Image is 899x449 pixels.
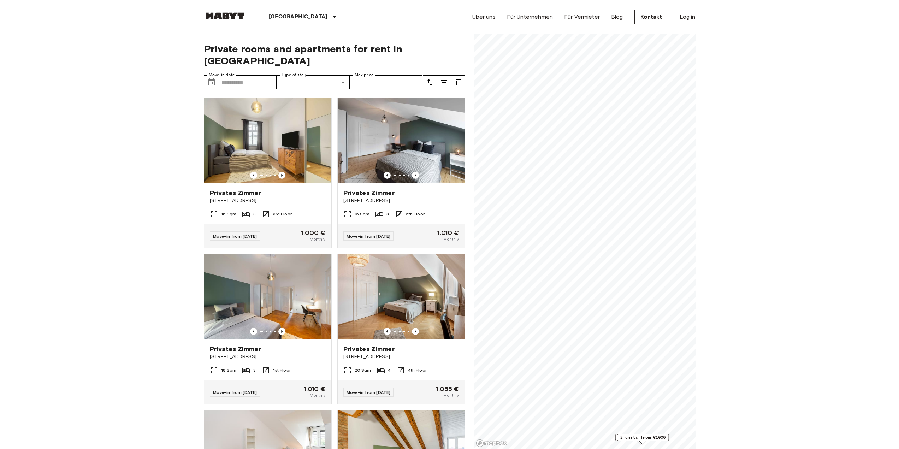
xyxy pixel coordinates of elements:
span: 1st Floor [273,367,291,373]
label: Type of stay [282,72,306,78]
span: 18 Sqm [221,367,237,373]
span: [STREET_ADDRESS] [210,197,326,204]
button: Previous image [384,172,391,179]
p: [GEOGRAPHIC_DATA] [269,13,328,21]
a: Für Vermieter [564,13,600,21]
a: Marketing picture of unit DE-02-007-007-02HFPrevious imagePrevious imagePrivates Zimmer[STREET_AD... [204,254,332,404]
button: Previous image [412,172,419,179]
a: Über uns [472,13,496,21]
span: 3 [253,367,256,373]
span: [STREET_ADDRESS] [210,353,326,360]
button: tune [437,75,451,89]
span: 3 [386,211,389,217]
img: Marketing picture of unit DE-02-009-003-03HF [338,98,465,183]
span: 1.010 € [304,386,325,392]
a: Für Unternehmen [507,13,553,21]
div: Map marker [617,434,669,445]
img: Habyt [204,12,246,19]
img: Marketing picture of unit DE-02-007-006-03HF [204,98,331,183]
span: [STREET_ADDRESS] [343,353,459,360]
span: 1.010 € [437,230,459,236]
span: 16 Sqm [221,211,237,217]
span: Privates Zimmer [210,345,261,353]
span: 2 units from €1000 [620,434,666,441]
span: [STREET_ADDRESS] [343,197,459,204]
a: Marketing picture of unit DE-02-007-006-03HFPrevious imagePrevious imagePrivates Zimmer[STREET_AD... [204,98,332,248]
span: 15 Sqm [355,211,370,217]
span: 3 [253,211,256,217]
span: 4 [388,367,391,373]
span: 3rd Floor [273,211,292,217]
span: Move-in from [DATE] [347,390,391,395]
span: Privates Zimmer [343,345,395,353]
img: Marketing picture of unit DE-02-007-001-03HF [338,254,465,339]
span: 1.055 € [436,386,459,392]
button: Previous image [250,172,257,179]
a: Marketing picture of unit DE-02-009-003-03HFPrevious imagePrevious imagePrivates Zimmer[STREET_AD... [337,98,465,248]
button: tune [423,75,437,89]
a: Mapbox logo [476,439,507,447]
span: 4th Floor [408,367,427,373]
span: 5th Floor [406,211,425,217]
a: Blog [611,13,623,21]
span: Monthly [443,236,459,242]
a: Marketing picture of unit DE-02-007-001-03HFPrevious imagePrevious imagePrivates Zimmer[STREET_AD... [337,254,465,404]
label: Move-in date [209,72,235,78]
span: 20 Sqm [355,367,371,373]
label: Max price [355,72,374,78]
span: Move-in from [DATE] [213,234,257,239]
span: Privates Zimmer [210,189,261,197]
button: Previous image [278,172,285,179]
span: Privates Zimmer [343,189,395,197]
button: Previous image [250,328,257,335]
span: Monthly [310,236,325,242]
span: Private rooms and apartments for rent in [GEOGRAPHIC_DATA] [204,43,465,67]
button: Choose date [205,75,219,89]
a: Kontakt [634,10,668,24]
img: Marketing picture of unit DE-02-007-007-02HF [204,254,331,339]
button: Previous image [384,328,391,335]
span: Monthly [443,392,459,398]
button: tune [451,75,465,89]
span: Monthly [310,392,325,398]
div: Map marker [615,434,667,445]
button: Previous image [278,328,285,335]
a: Log in [680,13,696,21]
span: Move-in from [DATE] [213,390,257,395]
span: 1.000 € [301,230,325,236]
span: Move-in from [DATE] [347,234,391,239]
button: Previous image [412,328,419,335]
